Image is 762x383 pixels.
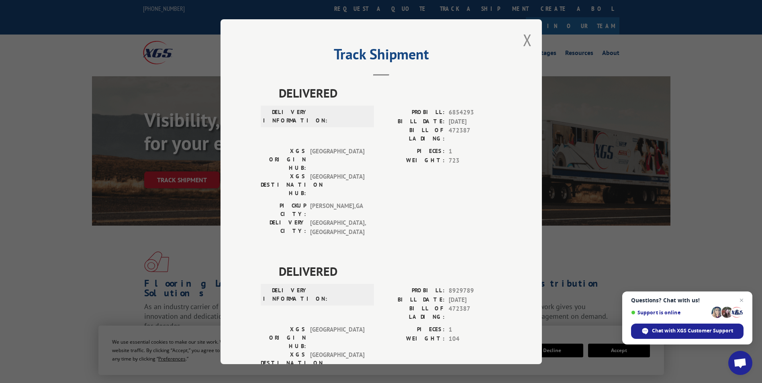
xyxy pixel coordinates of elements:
span: [PERSON_NAME] , GA [310,202,364,218]
label: BILL OF LADING: [381,304,445,321]
div: Open chat [728,351,752,375]
span: Support is online [631,310,709,316]
span: 472387 [449,126,502,143]
label: PIECES: [381,325,445,334]
h2: Track Shipment [261,49,502,64]
span: 1 [449,325,502,334]
label: WEIGHT: [381,156,445,165]
span: DELIVERED [279,262,502,280]
span: 104 [449,334,502,343]
label: DELIVERY INFORMATION: [263,286,308,303]
label: XGS DESTINATION HUB: [261,350,306,376]
span: [GEOGRAPHIC_DATA] [310,147,364,172]
label: XGS ORIGIN HUB: [261,325,306,350]
span: Chat with XGS Customer Support [652,327,733,334]
span: [GEOGRAPHIC_DATA] , [GEOGRAPHIC_DATA] [310,218,364,236]
label: PROBILL: [381,286,445,295]
label: XGS DESTINATION HUB: [261,172,306,198]
label: BILL OF LADING: [381,126,445,143]
span: DELIVERED [279,84,502,102]
span: [GEOGRAPHIC_DATA] [310,350,364,376]
label: DELIVERY CITY: [261,218,306,236]
label: PIECES: [381,147,445,156]
span: 472387 [449,304,502,321]
label: BILL DATE: [381,295,445,304]
span: [DATE] [449,117,502,126]
label: PICKUP CITY: [261,202,306,218]
span: [GEOGRAPHIC_DATA] [310,325,364,350]
span: 1 [449,147,502,156]
div: Chat with XGS Customer Support [631,324,744,339]
label: PROBILL: [381,108,445,117]
span: Close chat [737,295,746,305]
span: [DATE] [449,295,502,304]
label: BILL DATE: [381,117,445,126]
label: DELIVERY INFORMATION: [263,108,308,125]
span: Questions? Chat with us! [631,297,744,304]
span: [GEOGRAPHIC_DATA] [310,172,364,198]
label: XGS ORIGIN HUB: [261,147,306,172]
label: WEIGHT: [381,334,445,343]
span: 723 [449,156,502,165]
span: 8929789 [449,286,502,295]
button: Close modal [523,29,532,51]
span: 6854293 [449,108,502,117]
